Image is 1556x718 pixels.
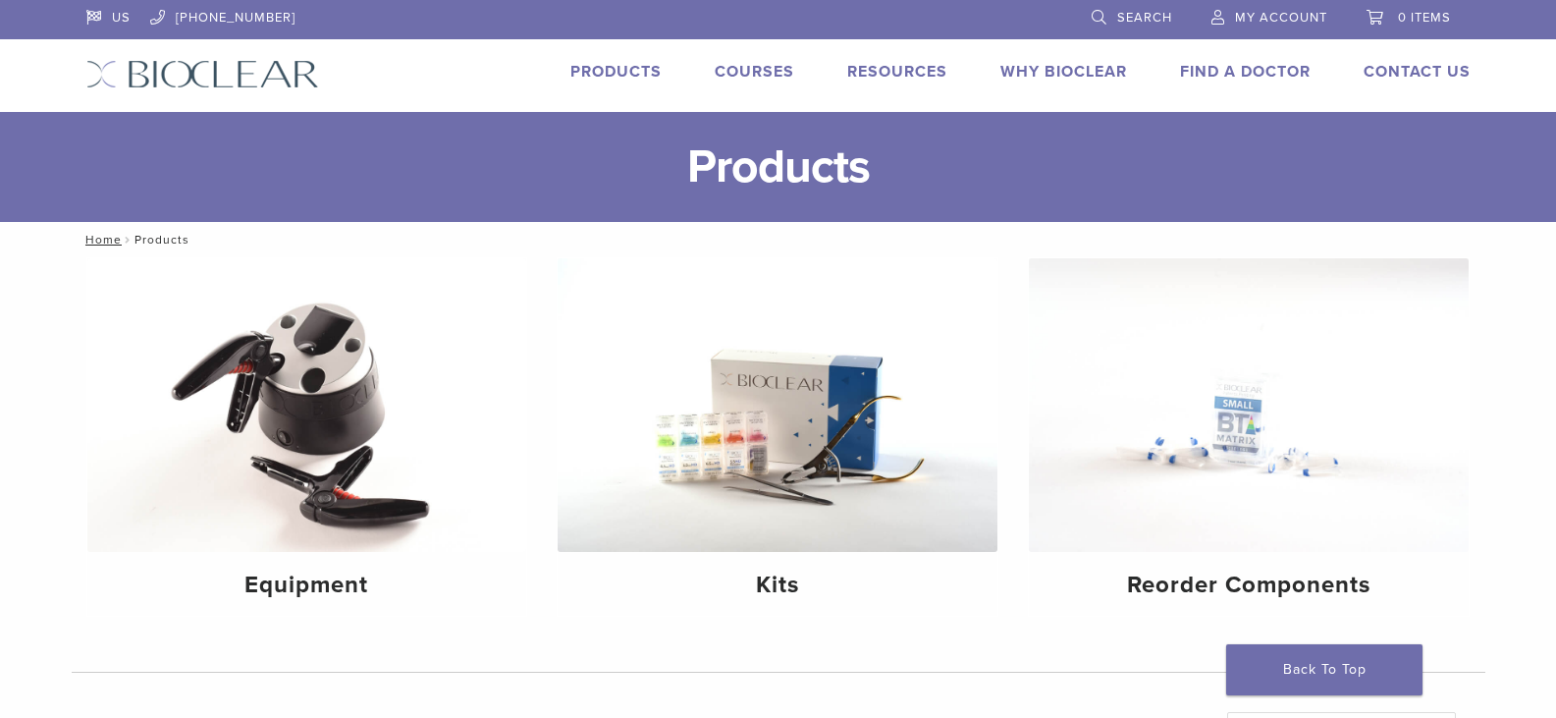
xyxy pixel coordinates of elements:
span: Search [1117,10,1172,26]
a: Why Bioclear [1000,62,1127,82]
img: Bioclear [86,60,319,88]
span: My Account [1235,10,1327,26]
span: / [122,235,134,245]
a: Find A Doctor [1180,62,1311,82]
a: Home [80,233,122,247]
a: Resources [847,62,947,82]
h4: Kits [573,568,982,603]
a: Back To Top [1226,644,1422,695]
a: Contact Us [1364,62,1471,82]
a: Equipment [87,258,527,616]
img: Kits [558,258,997,552]
a: Courses [715,62,794,82]
h4: Equipment [103,568,511,603]
a: Reorder Components [1029,258,1469,616]
a: Products [570,62,662,82]
nav: Products [72,222,1485,257]
h4: Reorder Components [1045,568,1453,603]
span: 0 items [1398,10,1451,26]
img: Equipment [87,258,527,552]
img: Reorder Components [1029,258,1469,552]
a: Kits [558,258,997,616]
